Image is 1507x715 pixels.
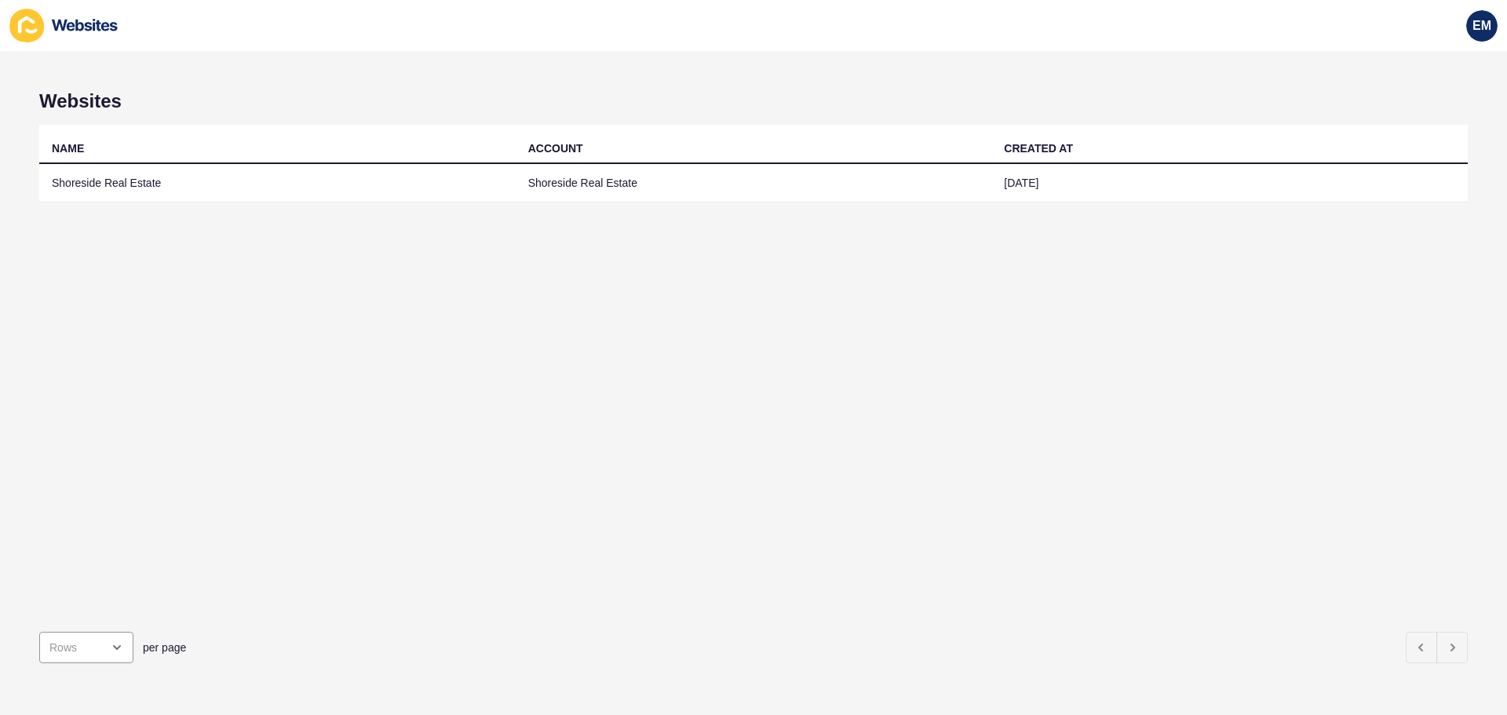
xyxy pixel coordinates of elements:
[39,164,516,202] td: Shoreside Real Estate
[39,632,133,663] div: open menu
[516,164,992,202] td: Shoreside Real Estate
[528,140,583,156] div: ACCOUNT
[1472,18,1491,34] span: EM
[143,640,186,655] span: per page
[52,140,84,156] div: NAME
[39,90,1468,112] h1: Websites
[991,164,1468,202] td: [DATE]
[1004,140,1073,156] div: CREATED AT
